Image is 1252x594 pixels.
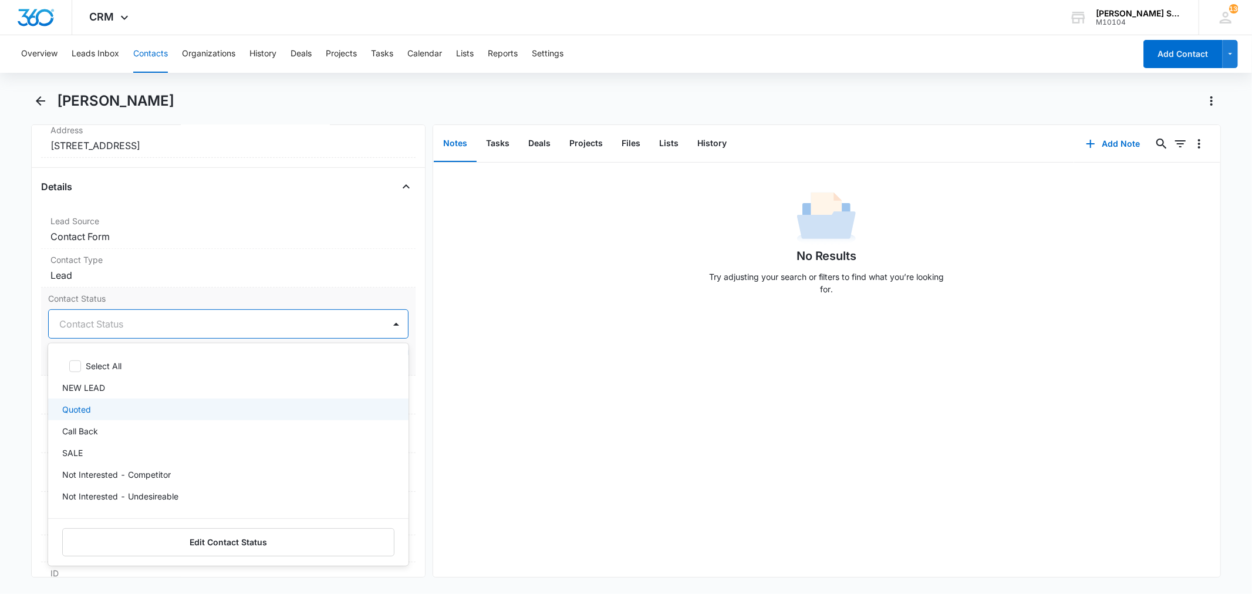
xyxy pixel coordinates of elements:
button: Actions [1202,92,1221,110]
button: Reports [488,35,518,73]
div: Color Tag [41,492,415,535]
button: Search... [1152,134,1171,153]
button: Edit Contact Status [62,528,394,556]
span: 130 [1229,4,1238,14]
div: Next Contact Date--- [41,453,415,492]
button: Lists [456,35,474,73]
div: Address[STREET_ADDRESS] [41,119,415,158]
p: NEW LEAD [62,382,105,394]
button: Files [612,126,650,162]
div: Assigned To[PERSON_NAME] [41,376,415,414]
dd: Lead [50,268,406,282]
p: Try adjusting your search or filters to find what you’re looking for. [703,271,950,295]
button: Tasks [477,126,519,162]
div: account id [1096,18,1182,26]
div: Tags--- [41,414,415,453]
p: Not Interested - Undesireable [62,490,178,502]
p: Quoted [62,403,91,416]
button: History [249,35,276,73]
button: Add Note [1074,130,1152,158]
button: History [688,126,736,162]
button: Overview [21,35,58,73]
p: Not Interested - DIY [62,512,142,524]
label: Lead Source [50,215,406,227]
button: Leads Inbox [72,35,119,73]
div: notifications count [1229,4,1238,14]
button: Close [397,177,416,196]
button: Back [31,92,49,110]
label: Contact Status [48,292,408,305]
button: Lists [650,126,688,162]
p: Not Interested - Competitor [62,468,171,481]
img: No Data [797,188,856,247]
button: Projects [326,35,357,73]
button: Overflow Menu [1190,134,1209,153]
h1: No Results [797,247,857,265]
div: Contact TypeLead [41,249,415,288]
label: Contact Type [50,254,406,266]
p: Call Back [62,425,98,437]
button: Notes [434,126,477,162]
button: Organizations [182,35,235,73]
button: Calendar [407,35,442,73]
button: Settings [532,35,563,73]
button: Projects [560,126,612,162]
p: SALE [62,447,83,459]
div: account name [1096,9,1182,18]
span: CRM [90,11,114,23]
button: Contacts [133,35,168,73]
div: Lead SourceContact Form [41,210,415,249]
button: Filters [1171,134,1190,153]
div: Payments ID [41,535,415,562]
button: Tasks [371,35,393,73]
h4: Details [41,180,72,194]
button: Add Contact [1143,40,1223,68]
button: Deals [291,35,312,73]
dt: ID [50,567,406,579]
button: Deals [519,126,560,162]
label: Address [50,124,406,136]
dd: Contact Form [50,230,406,244]
dd: [STREET_ADDRESS] [50,139,406,153]
p: Select All [86,360,122,372]
h1: [PERSON_NAME] [57,92,174,110]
